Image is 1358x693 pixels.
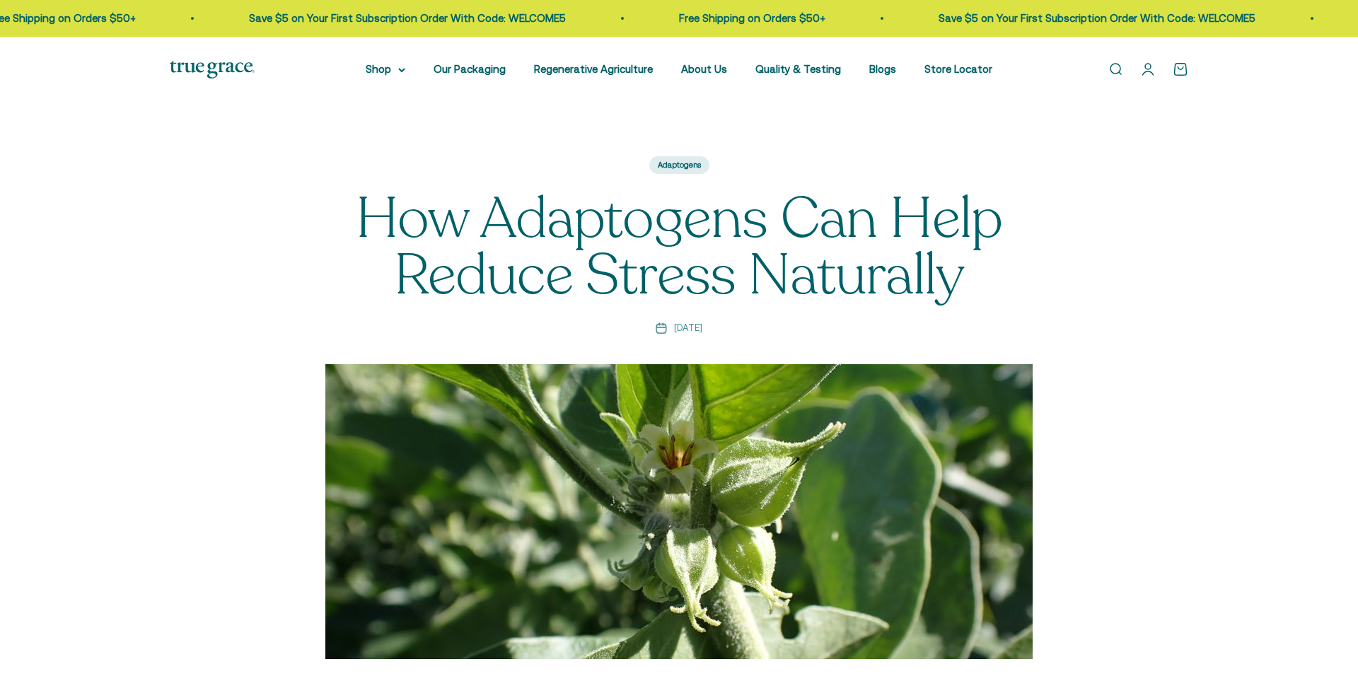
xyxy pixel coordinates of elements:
[325,364,1033,659] img: How Adaptogens Can Help Reduce Stress Naturally
[366,61,405,78] summary: Shop
[681,63,727,75] a: About Us
[924,63,992,75] a: Store Locator
[649,156,709,175] a: Adaptogens
[325,191,1033,304] h1: How Adaptogens Can Help Reduce Stress Naturally
[434,63,506,75] a: Our Packaging
[674,321,702,336] time: [DATE]
[755,63,841,75] a: Quality & Testing
[674,12,820,24] a: Free Shipping on Orders $50+
[244,10,561,27] p: Save $5 on Your First Subscription Order With Code: WELCOME5
[934,10,1250,27] p: Save $5 on Your First Subscription Order With Code: WELCOME5
[534,63,653,75] a: Regenerative Agriculture
[869,63,896,75] a: Blogs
